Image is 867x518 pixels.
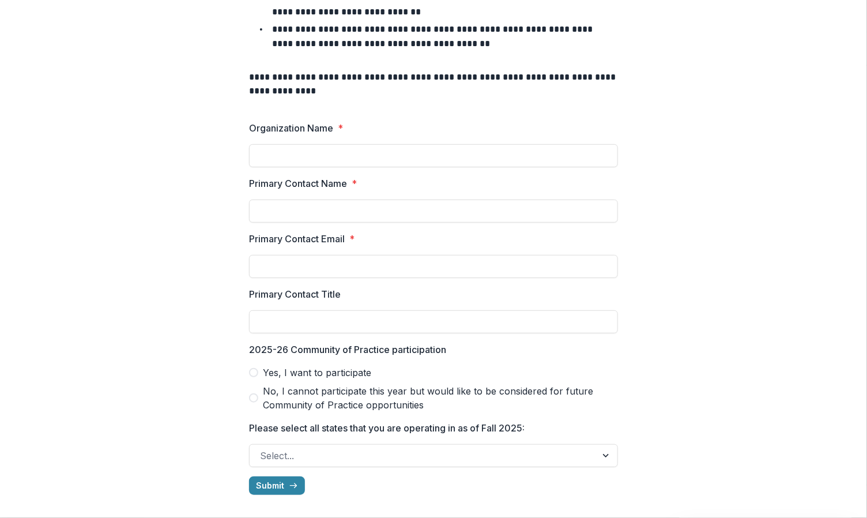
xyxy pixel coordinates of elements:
p: Organization Name [249,121,333,135]
p: Please select all states that you are operating in as of Fall 2025: [249,421,525,435]
p: Primary Contact Title [249,287,341,301]
p: Primary Contact Name [249,177,347,190]
p: 2025-26 Community of Practice participation [249,343,446,356]
button: Submit [249,476,305,495]
p: Primary Contact Email [249,232,345,246]
span: No, I cannot participate this year but would like to be considered for future Community of Practi... [263,384,618,412]
span: Yes, I want to participate [263,366,371,380]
